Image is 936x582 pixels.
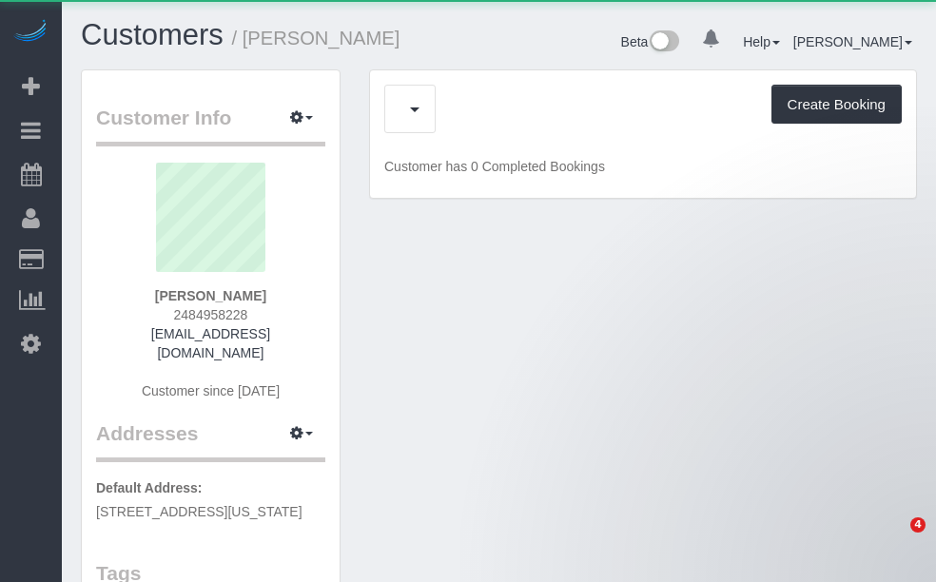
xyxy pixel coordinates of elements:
[96,504,302,519] span: [STREET_ADDRESS][US_STATE]
[151,326,270,360] a: [EMAIL_ADDRESS][DOMAIN_NAME]
[793,34,912,49] a: [PERSON_NAME]
[743,34,780,49] a: Help
[771,85,902,125] button: Create Booking
[142,383,280,398] span: Customer since [DATE]
[96,104,325,146] legend: Customer Info
[910,517,926,533] span: 4
[232,28,400,48] small: / [PERSON_NAME]
[96,478,203,497] label: Default Address:
[384,157,902,176] p: Customer has 0 Completed Bookings
[11,19,49,46] img: Automaid Logo
[81,18,224,51] a: Customers
[155,288,266,303] strong: [PERSON_NAME]
[648,30,679,55] img: New interface
[174,307,248,322] span: 2484958228
[871,517,917,563] iframe: Intercom live chat
[621,34,680,49] a: Beta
